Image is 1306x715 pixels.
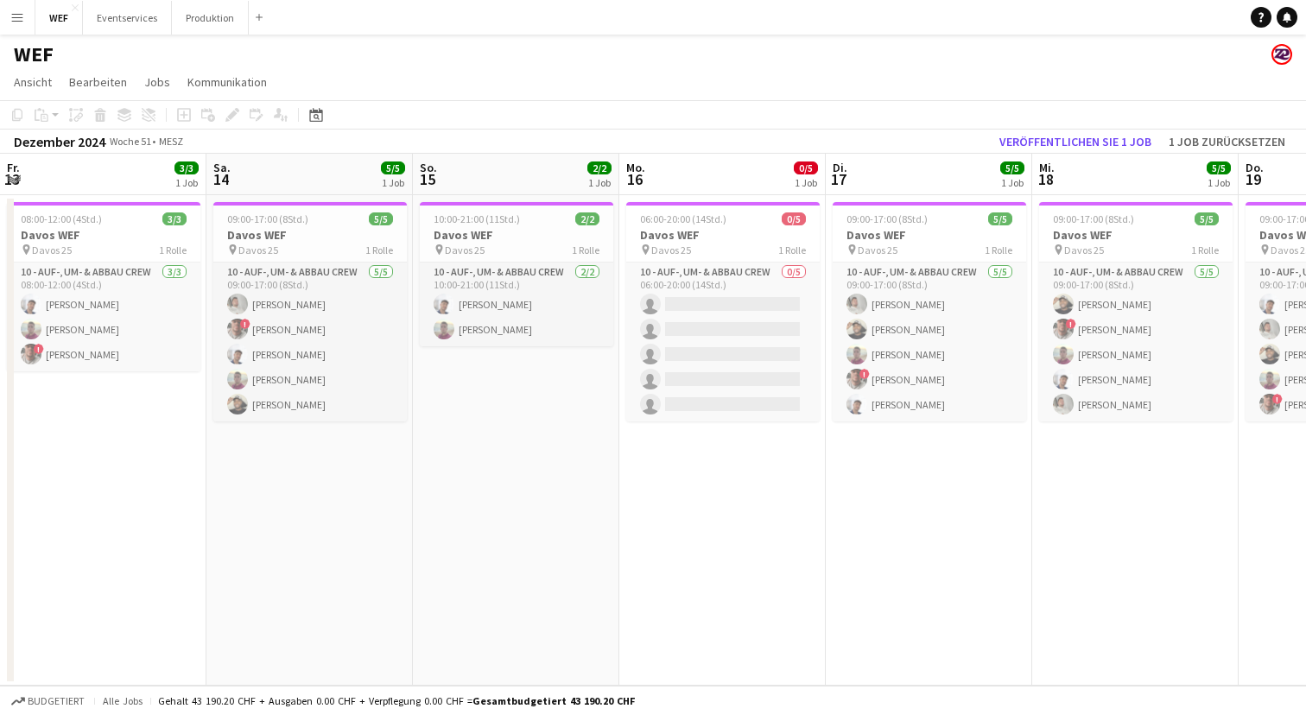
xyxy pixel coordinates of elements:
[14,74,52,90] span: Ansicht
[238,244,278,256] span: Davos 25
[587,161,612,174] span: 2/2
[626,202,820,421] app-job-card: 06:00-20:00 (14Std.)0/5Davos WEF Davos 251 Rolle10 - Auf-, Um- & Abbau Crew0/506:00-20:00 (14Std.)
[181,71,274,93] a: Kommunikation
[240,319,250,329] span: !
[382,176,404,189] div: 1 Job
[21,212,102,225] span: 08:00-12:00 (4Std.)
[1039,263,1233,421] app-card-role: 10 - Auf-, Um- & Abbau Crew5/509:00-17:00 (8Std.)[PERSON_NAME]![PERSON_NAME][PERSON_NAME][PERSON_...
[1001,176,1024,189] div: 1 Job
[28,695,85,707] span: Budgetiert
[988,212,1012,225] span: 5/5
[626,263,820,421] app-card-role: 10 - Auf-, Um- & Abbau Crew0/506:00-20:00 (14Std.)
[1207,161,1231,174] span: 5/5
[420,160,437,175] span: So.
[7,227,200,243] h3: Davos WEF
[102,694,143,707] span: Alle Jobs
[14,133,105,150] div: Dezember 2024
[833,227,1026,243] h3: Davos WEF
[1208,176,1230,189] div: 1 Job
[365,244,393,256] span: 1 Rolle
[1271,44,1292,65] app-user-avatar: Team Zeitpol
[588,176,611,189] div: 1 Job
[7,263,200,371] app-card-role: 10 - Auf-, Um- & Abbau Crew3/308:00-12:00 (4Std.)[PERSON_NAME][PERSON_NAME]![PERSON_NAME]
[858,244,897,256] span: Davos 25
[1195,212,1219,225] span: 5/5
[369,212,393,225] span: 5/5
[833,202,1026,421] app-job-card: 09:00-17:00 (8Std.)5/5Davos WEF Davos 251 Rolle10 - Auf-, Um- & Abbau Crew5/509:00-17:00 (8Std.)[...
[4,169,20,189] span: 13
[159,135,183,148] div: MESZ
[34,344,44,354] span: !
[1246,160,1264,175] span: Do.
[830,169,847,189] span: 17
[624,169,645,189] span: 16
[159,244,187,256] span: 1 Rolle
[172,1,249,35] button: Produktion
[83,1,172,35] button: Eventservices
[1066,319,1076,329] span: !
[1039,202,1233,421] app-job-card: 09:00-17:00 (8Std.)5/5Davos WEF Davos 251 Rolle10 - Auf-, Um- & Abbau Crew5/509:00-17:00 (8Std.)[...
[1039,160,1055,175] span: Mi.
[213,227,407,243] h3: Davos WEF
[213,263,407,421] app-card-role: 10 - Auf-, Um- & Abbau Crew5/509:00-17:00 (8Std.)[PERSON_NAME]![PERSON_NAME][PERSON_NAME][PERSON_...
[572,244,599,256] span: 1 Rolle
[651,244,691,256] span: Davos 25
[174,161,199,174] span: 3/3
[778,244,806,256] span: 1 Rolle
[794,161,818,174] span: 0/5
[69,74,127,90] span: Bearbeiten
[420,263,613,346] app-card-role: 10 - Auf-, Um- & Abbau Crew2/210:00-21:00 (11Std.)[PERSON_NAME][PERSON_NAME]
[35,1,83,35] button: WEF
[109,135,152,148] span: Woche 51
[782,212,806,225] span: 0/5
[1039,227,1233,243] h3: Davos WEF
[227,212,308,225] span: 09:00-17:00 (8Std.)
[7,71,59,93] a: Ansicht
[1191,244,1219,256] span: 1 Rolle
[137,71,177,93] a: Jobs
[9,692,87,711] button: Budgetiert
[640,212,726,225] span: 06:00-20:00 (14Std.)
[434,212,520,225] span: 10:00-21:00 (11Std.)
[575,212,599,225] span: 2/2
[162,212,187,225] span: 3/3
[62,71,134,93] a: Bearbeiten
[472,694,635,707] span: Gesamtbudgetiert 43 190.20 CHF
[1162,130,1292,153] button: 1 Job zurücksetzen
[7,202,200,371] app-job-card: 08:00-12:00 (4Std.)3/3Davos WEF Davos 251 Rolle10 - Auf-, Um- & Abbau Crew3/308:00-12:00 (4Std.)[...
[1243,169,1264,189] span: 19
[213,202,407,421] app-job-card: 09:00-17:00 (8Std.)5/5Davos WEF Davos 251 Rolle10 - Auf-, Um- & Abbau Crew5/509:00-17:00 (8Std.)[...
[859,369,870,379] span: !
[158,694,635,707] div: Gehalt 43 190.20 CHF + Ausgaben 0.00 CHF + Verpflegung 0.00 CHF =
[1064,244,1104,256] span: Davos 25
[211,169,231,189] span: 14
[175,176,198,189] div: 1 Job
[14,41,54,67] h1: WEF
[187,74,267,90] span: Kommunikation
[795,176,817,189] div: 1 Job
[992,130,1158,153] button: Veröffentlichen Sie 1 Job
[1272,394,1283,404] span: !
[1037,169,1055,189] span: 18
[420,227,613,243] h3: Davos WEF
[833,160,847,175] span: Di.
[32,244,72,256] span: Davos 25
[1053,212,1134,225] span: 09:00-17:00 (8Std.)
[985,244,1012,256] span: 1 Rolle
[626,160,645,175] span: Mo.
[1000,161,1024,174] span: 5/5
[381,161,405,174] span: 5/5
[626,227,820,243] h3: Davos WEF
[213,160,231,175] span: Sa.
[846,212,928,225] span: 09:00-17:00 (8Std.)
[833,263,1026,421] app-card-role: 10 - Auf-, Um- & Abbau Crew5/509:00-17:00 (8Std.)[PERSON_NAME][PERSON_NAME][PERSON_NAME]![PERSON_...
[7,160,20,175] span: Fr.
[420,202,613,346] app-job-card: 10:00-21:00 (11Std.)2/2Davos WEF Davos 251 Rolle10 - Auf-, Um- & Abbau Crew2/210:00-21:00 (11Std....
[445,244,485,256] span: Davos 25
